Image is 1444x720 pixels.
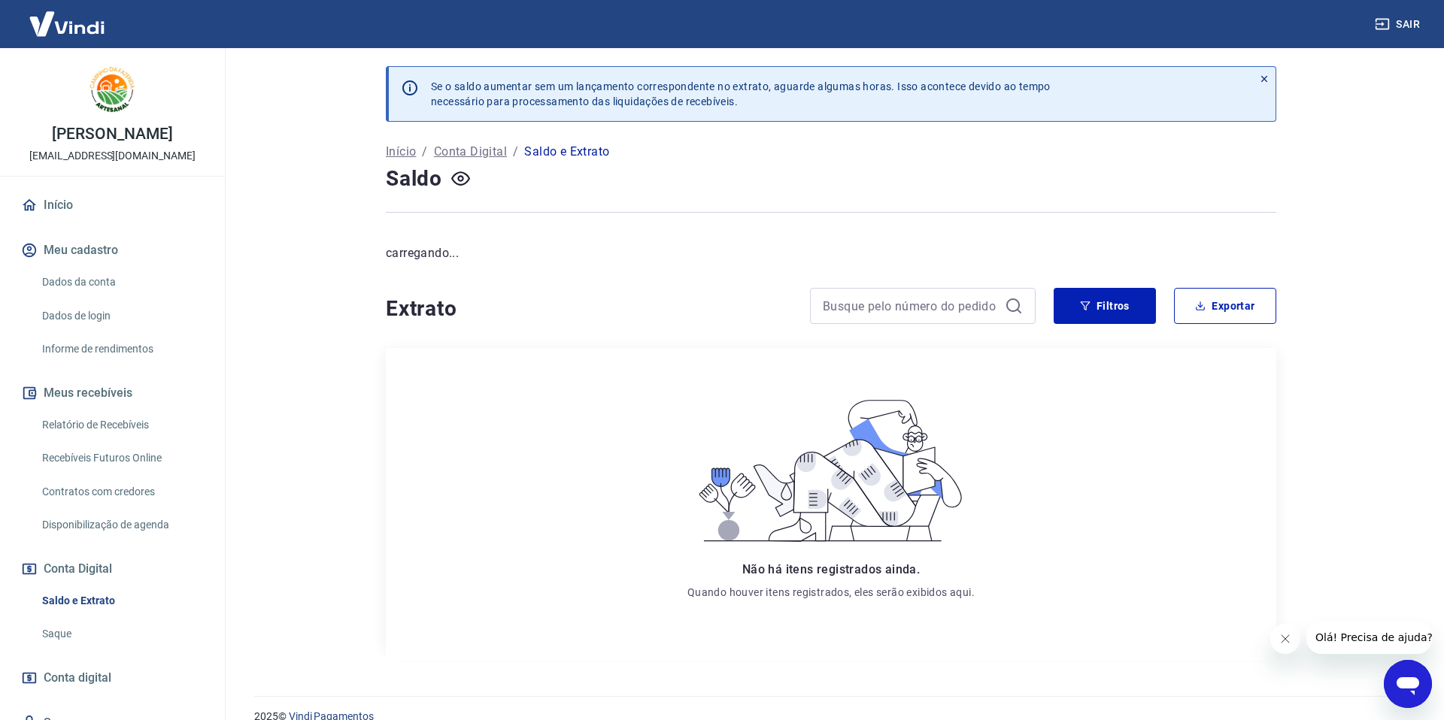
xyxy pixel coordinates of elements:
[386,244,1276,262] p: carregando...
[18,234,207,267] button: Meu cadastro
[1306,621,1432,654] iframe: Mensagem da empresa
[513,143,518,161] p: /
[742,562,920,576] span: Não há itens registrados ainda.
[36,510,207,540] a: Disponibilização de agenda
[524,143,609,161] p: Saldo e Extrato
[44,667,111,688] span: Conta digital
[823,295,999,317] input: Busque pelo número do pedido
[386,164,442,194] h4: Saldo
[36,476,207,507] a: Contratos com credores
[1270,624,1300,654] iframe: Fechar mensagem
[422,143,427,161] p: /
[1372,11,1426,38] button: Sair
[1384,660,1432,708] iframe: Botão para abrir a janela de mensagens
[36,585,207,616] a: Saldo e Extrato
[36,619,207,649] a: Saque
[1054,288,1156,324] button: Filtros
[18,661,207,694] a: Conta digital
[18,377,207,410] button: Meus recebíveis
[18,189,207,222] a: Início
[36,443,207,473] a: Recebíveis Futuros Online
[36,334,207,365] a: Informe de rendimentos
[52,126,172,142] p: [PERSON_NAME]
[18,1,116,47] img: Vindi
[386,294,792,324] h4: Extrato
[9,11,126,23] span: Olá! Precisa de ajuda?
[18,552,207,585] button: Conta Digital
[1174,288,1276,324] button: Exportar
[36,267,207,298] a: Dados da conta
[83,60,143,120] img: 88cfd489-ffb9-4ff3-9d54-8f81e8335bb7.jpeg
[36,410,207,440] a: Relatório de Recebíveis
[36,301,207,331] a: Dados de login
[434,143,507,161] a: Conta Digital
[687,585,975,600] p: Quando houver itens registrados, eles serão exibidos aqui.
[29,148,196,164] p: [EMAIL_ADDRESS][DOMAIN_NAME]
[386,143,416,161] a: Início
[431,79,1051,109] p: Se o saldo aumentar sem um lançamento correspondente no extrato, aguarde algumas horas. Isso acon...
